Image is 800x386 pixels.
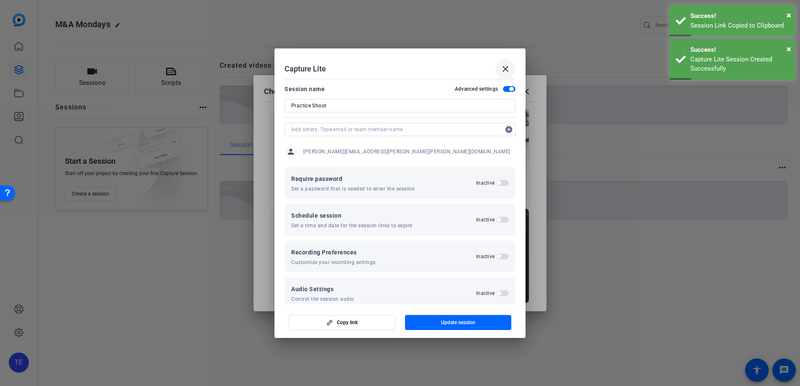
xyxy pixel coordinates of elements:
[690,55,789,74] div: Capture Lite Session Created Successfully
[502,123,515,136] button: Add
[476,216,495,223] h2: Inactive
[455,86,498,92] h2: Advanced settings
[285,59,515,79] div: Capture Lite
[405,315,512,330] button: Update session
[303,148,510,155] span: [PERSON_NAME][EMAIL_ADDRESS][PERSON_NAME][PERSON_NAME][DOMAIN_NAME]
[441,319,475,326] span: Update session
[291,185,415,192] span: Set a password that is needed to enter the session
[289,315,395,330] button: Copy link
[291,247,376,257] span: Recording Preferences
[291,174,415,184] span: Require password
[291,211,413,221] span: Schedule session
[291,124,500,135] input: Add others: Type email or team member name
[787,9,791,21] button: Close
[291,101,509,111] input: Enter Session Name
[500,64,510,74] mat-icon: close
[291,296,354,302] span: Control the session audio
[291,222,413,229] span: Set a time and date for the session links to expire
[285,84,325,94] div: Session name
[690,11,789,21] div: Success!
[787,43,791,55] button: Close
[285,145,297,158] mat-icon: person
[337,319,358,326] span: Copy link
[690,21,789,30] div: Session Link Copied to Clipboard
[502,123,515,136] mat-icon: add_circle
[690,45,789,55] div: Success!
[291,284,354,294] span: Audio Settings
[787,10,791,20] span: ×
[476,180,495,186] h2: Inactive
[476,290,495,297] h2: Inactive
[291,259,376,266] span: Customize your recording settings
[787,44,791,54] span: ×
[476,253,495,260] h2: Inactive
